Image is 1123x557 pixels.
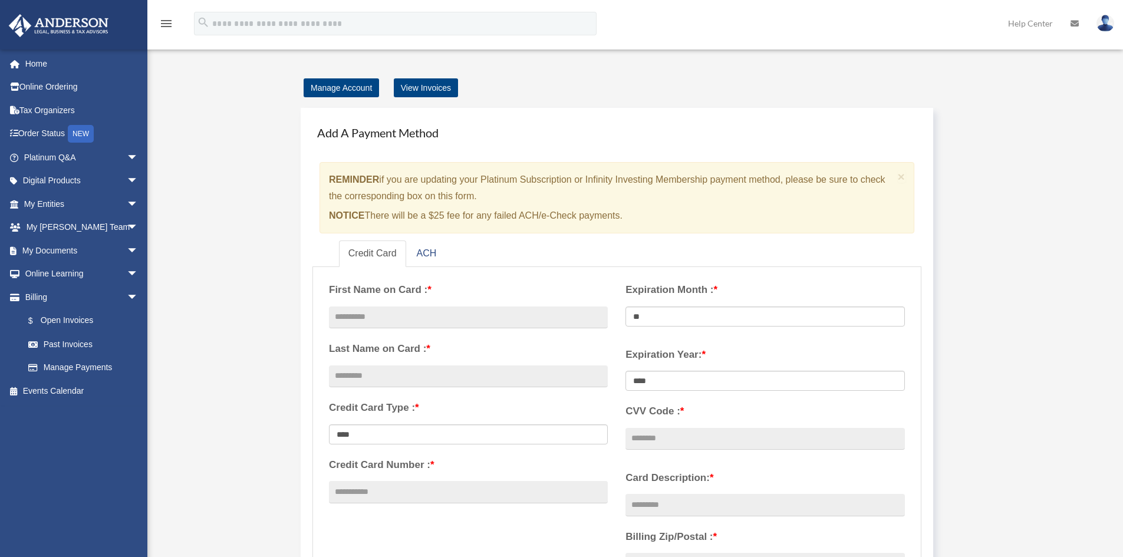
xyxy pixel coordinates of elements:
[127,216,150,240] span: arrow_drop_down
[127,192,150,216] span: arrow_drop_down
[312,120,921,146] h4: Add A Payment Method
[8,169,156,193] a: Digital Productsarrow_drop_down
[394,78,458,97] a: View Invoices
[127,285,150,309] span: arrow_drop_down
[68,125,94,143] div: NEW
[625,281,904,299] label: Expiration Month :
[329,399,608,417] label: Credit Card Type :
[329,456,608,474] label: Credit Card Number :
[35,314,41,328] span: $
[8,216,156,239] a: My [PERSON_NAME] Teamarrow_drop_down
[329,281,608,299] label: First Name on Card :
[8,192,156,216] a: My Entitiesarrow_drop_down
[17,356,150,380] a: Manage Payments
[127,169,150,193] span: arrow_drop_down
[127,239,150,263] span: arrow_drop_down
[625,469,904,487] label: Card Description:
[127,262,150,286] span: arrow_drop_down
[127,146,150,170] span: arrow_drop_down
[625,403,904,420] label: CVV Code :
[1096,15,1114,32] img: User Pic
[898,170,905,183] button: Close
[339,240,406,267] a: Credit Card
[625,528,904,546] label: Billing Zip/Postal :
[159,17,173,31] i: menu
[8,262,156,286] a: Online Learningarrow_drop_down
[8,52,156,75] a: Home
[8,285,156,309] a: Billingarrow_drop_down
[8,146,156,169] a: Platinum Q&Aarrow_drop_down
[407,240,446,267] a: ACH
[159,21,173,31] a: menu
[8,75,156,99] a: Online Ordering
[329,340,608,358] label: Last Name on Card :
[8,98,156,122] a: Tax Organizers
[625,346,904,364] label: Expiration Year:
[5,14,112,37] img: Anderson Advisors Platinum Portal
[8,122,156,146] a: Order StatusNEW
[329,174,379,184] strong: REMINDER
[17,309,156,333] a: $Open Invoices
[329,207,893,224] p: There will be a $25 fee for any failed ACH/e-Check payments.
[320,162,914,233] div: if you are updating your Platinum Subscription or Infinity Investing Membership payment method, p...
[329,210,364,220] strong: NOTICE
[17,332,156,356] a: Past Invoices
[8,379,156,403] a: Events Calendar
[8,239,156,262] a: My Documentsarrow_drop_down
[197,16,210,29] i: search
[898,170,905,183] span: ×
[304,78,379,97] a: Manage Account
